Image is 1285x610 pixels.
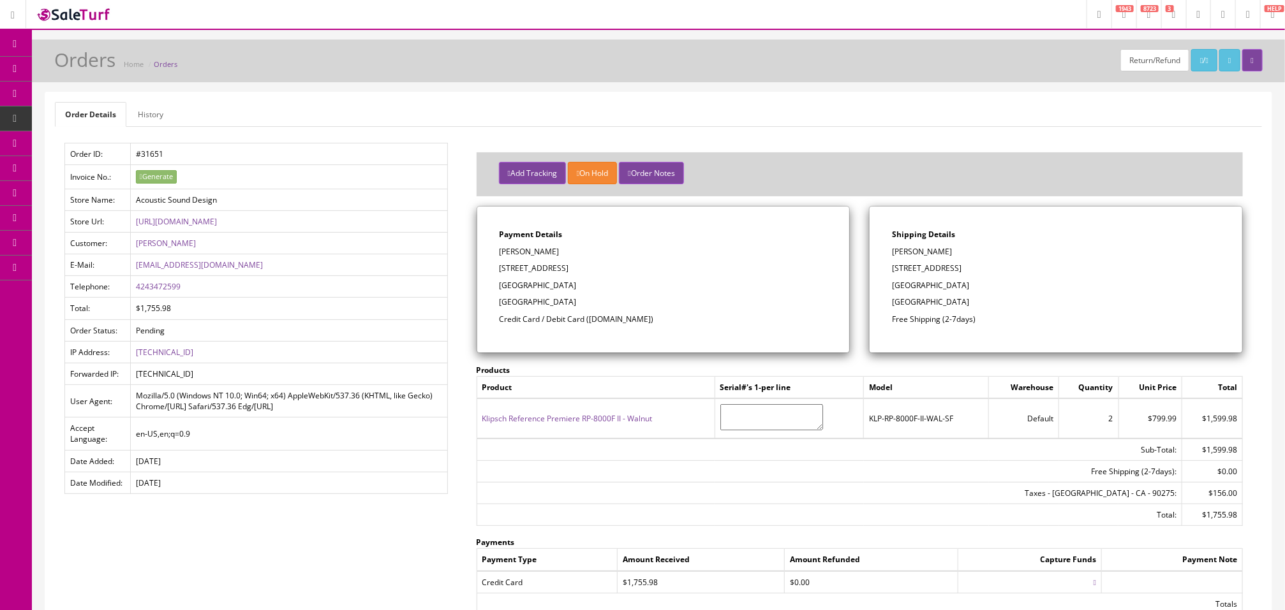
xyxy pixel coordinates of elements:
[65,450,131,472] td: Date Added:
[864,377,989,399] td: Model
[477,377,715,399] td: Product
[477,571,618,593] td: Credit Card
[65,363,131,384] td: Forwarded IP:
[892,263,1220,274] p: [STREET_ADDRESS]
[1120,49,1189,71] a: Return/Refund
[65,319,131,341] td: Order Status:
[65,341,131,363] td: IP Address:
[130,298,447,319] td: $1,755.98
[1116,5,1134,12] span: 1943
[65,189,131,210] td: Store Name:
[136,259,263,270] a: [EMAIL_ADDRESS][DOMAIN_NAME]
[55,102,126,127] a: Order Details
[477,365,510,375] strong: Products
[1182,483,1243,504] td: $156.00
[65,165,131,189] td: Invoice No.:
[500,280,828,291] p: [GEOGRAPHIC_DATA]
[500,296,828,308] p: [GEOGRAPHIC_DATA]
[1141,5,1159,12] span: 8723
[65,210,131,232] td: Store Url:
[1191,49,1217,71] a: /
[130,143,447,165] td: #31651
[136,170,177,184] button: Generate
[499,162,566,184] button: Add Tracking
[36,6,112,23] img: SaleTurf
[130,363,447,384] td: [TECHNICAL_ID]
[130,189,447,210] td: Acoustic Sound Design
[128,102,174,127] a: History
[65,233,131,254] td: Customer:
[65,143,131,165] td: Order ID:
[1166,5,1174,12] span: 3
[1182,398,1243,438] td: $1,599.98
[500,229,563,240] strong: Payment Details
[500,314,828,325] p: Credit Card / Debit Card ([DOMAIN_NAME])
[65,418,131,450] td: Accept Language:
[618,549,785,571] td: Amount Received
[130,319,447,341] td: Pending
[1182,439,1243,461] td: $1,599.98
[892,314,1220,325] p: Free Shipping (2-7days)
[1182,460,1243,482] td: $0.00
[1118,398,1182,438] td: $799.99
[136,238,196,249] a: [PERSON_NAME]
[784,571,958,593] td: $0.00
[1059,398,1118,438] td: 2
[477,504,1182,526] td: Total:
[500,246,828,258] p: [PERSON_NAME]
[65,472,131,493] td: Date Modified:
[130,385,447,418] td: Mozilla/5.0 (Windows NT 10.0; Win64; x64) AppleWebKit/537.36 (KHTML, like Gecko) Chrome/[URL] Saf...
[477,549,618,571] td: Payment Type
[124,59,144,69] a: Home
[130,450,447,472] td: [DATE]
[1118,377,1182,399] td: Unit Price
[65,276,131,298] td: Telephone:
[477,537,515,548] strong: Payments
[1182,377,1243,399] td: Total
[477,460,1182,482] td: Free Shipping (2-7days):
[1265,5,1284,12] span: HELP
[65,254,131,276] td: E-Mail:
[136,347,193,358] a: [TECHNICAL_ID]
[65,385,131,418] td: User Agent:
[892,280,1220,291] p: [GEOGRAPHIC_DATA]
[482,413,653,424] a: Klipsch Reference Premiere RP-8000F II - Walnut
[618,571,785,593] td: $1,755.98
[892,296,1220,308] p: [GEOGRAPHIC_DATA]
[1102,549,1243,571] td: Payment Note
[958,549,1102,571] td: Capture Funds
[500,263,828,274] p: [STREET_ADDRESS]
[568,162,617,184] button: On Hold
[864,398,989,438] td: KLP-RP-8000F-II-WAL-SF
[154,59,177,69] a: Orders
[892,246,1220,258] p: [PERSON_NAME]
[477,439,1182,461] td: Sub-Total:
[989,377,1059,399] td: Warehouse
[619,162,683,184] button: Order Notes
[715,377,864,399] td: Serial#'s 1-per line
[784,549,958,571] td: Amount Refunded
[130,418,447,450] td: en-US,en;q=0.9
[989,398,1059,438] td: Default
[892,229,955,240] strong: Shipping Details
[136,281,181,292] a: 4243472599
[1182,504,1243,526] td: $1,755.98
[1059,377,1118,399] td: Quantity
[477,483,1182,504] td: Taxes - [GEOGRAPHIC_DATA] - CA - 90275:
[130,472,447,493] td: [DATE]
[54,49,115,70] h1: Orders
[65,298,131,319] td: Total:
[136,216,217,227] a: [URL][DOMAIN_NAME]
